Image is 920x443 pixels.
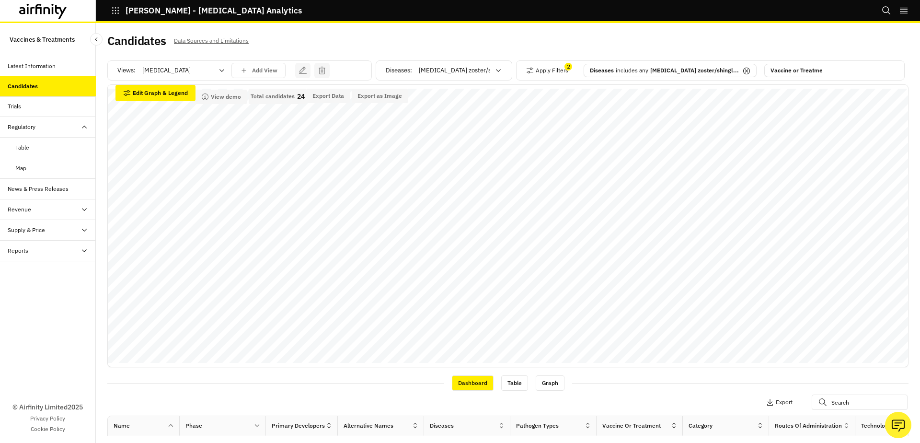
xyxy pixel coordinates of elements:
[770,66,828,75] p: Vaccine or Treatment
[344,421,393,430] div: Alternative Names
[126,6,302,15] p: [PERSON_NAME] - [MEDICAL_DATA] Analytics
[650,66,739,75] p: [MEDICAL_DATA] zoster/shingl...
[861,421,905,430] div: Technology Type
[307,89,350,103] button: Export Data
[114,421,130,430] div: Name
[452,375,494,391] div: Dashboard
[352,89,408,103] button: Export as Image
[31,425,65,433] a: Cookie Policy
[185,421,202,430] div: Phase
[526,63,568,78] button: Apply Filters
[8,185,69,193] div: News & Press Releases
[251,93,295,100] p: Total candidates
[252,67,277,74] p: Add View
[766,395,793,410] button: Export
[775,421,842,430] div: Routes of Administration
[15,143,29,152] div: Table
[297,93,305,100] p: 24
[8,102,21,111] div: Trials
[295,63,310,78] button: save changes
[272,421,325,430] div: Primary Developers
[812,395,908,410] input: Search
[30,414,65,423] a: Privacy Policy
[8,82,38,91] div: Candidates
[8,205,31,214] div: Revenue
[195,90,247,104] button: View demo
[590,66,614,75] p: Diseases
[8,123,35,131] div: Regulatory
[501,375,528,391] div: Table
[111,2,302,19] button: [PERSON_NAME] - [MEDICAL_DATA] Analytics
[776,399,793,406] p: Export
[882,2,891,19] button: Search
[602,421,661,430] div: Vaccine or Treatment
[117,63,286,78] div: Views:
[12,402,83,412] p: © Airfinity Limited 2025
[174,35,249,46] p: Data Sources and Limitations
[536,375,564,391] div: Graph
[107,34,166,48] h2: Candidates
[8,62,56,70] div: Latest Information
[8,246,28,255] div: Reports
[90,33,103,46] button: Close Sidebar
[8,226,45,234] div: Supply & Price
[689,421,713,430] div: Category
[616,66,648,75] p: includes any
[386,63,508,78] div: Diseases :
[10,31,75,48] p: Vaccines & Treatments
[430,421,454,430] div: Diseases
[885,412,911,438] button: Ask our analysts
[314,63,330,78] button: save changes
[15,164,26,173] div: Map
[231,63,286,78] button: save changes
[115,85,195,101] button: Edit Graph & Legend
[516,421,559,430] div: Pathogen Types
